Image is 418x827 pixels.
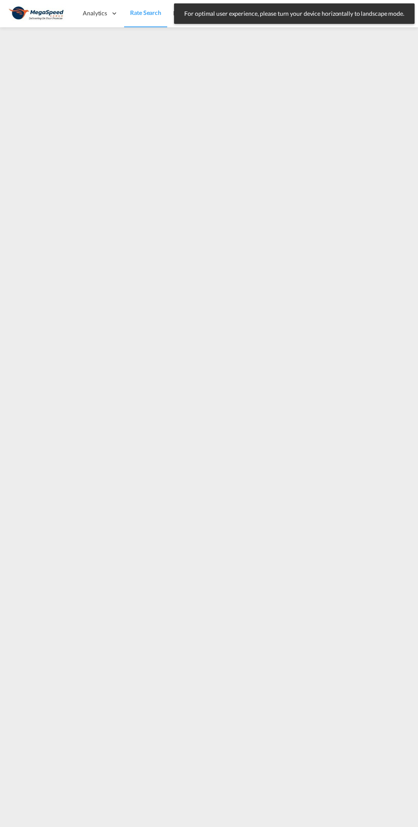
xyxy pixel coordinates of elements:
span: For optimal user experience, please turn your device horizontally to landscape mode. [182,9,407,18]
span: Analytics [83,9,107,17]
span: Rate Search [130,9,161,16]
img: ad002ba0aea611eda5429768204679d3.JPG [9,4,66,23]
